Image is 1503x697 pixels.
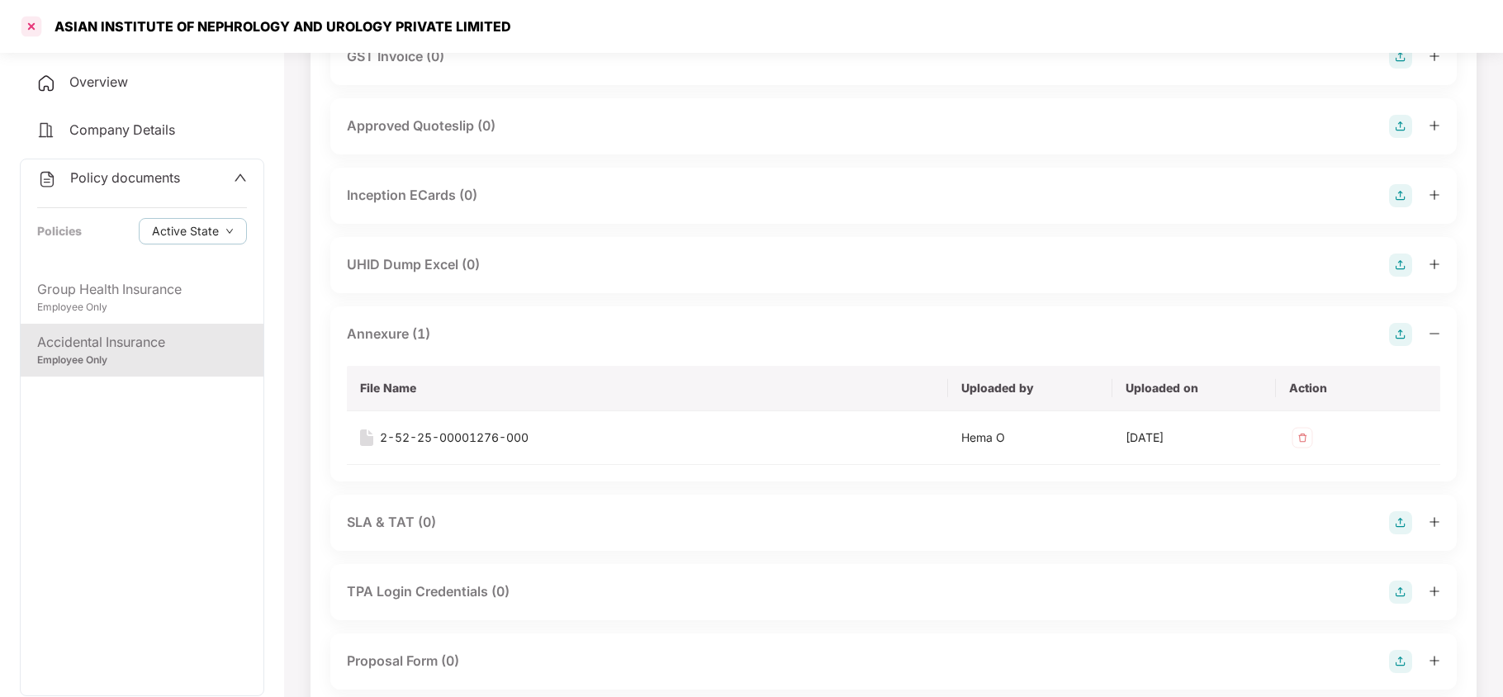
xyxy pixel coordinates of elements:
span: up [234,171,247,184]
th: Action [1276,366,1440,411]
div: Inception ECards (0) [347,185,477,206]
img: svg+xml;base64,PHN2ZyB4bWxucz0iaHR0cDovL3d3dy53My5vcmcvMjAwMC9zdmciIHdpZHRoPSIyOCIgaGVpZ2h0PSIyOC... [1389,115,1412,138]
span: Policy documents [70,169,180,186]
img: svg+xml;base64,PHN2ZyB4bWxucz0iaHR0cDovL3d3dy53My5vcmcvMjAwMC9zdmciIHdpZHRoPSIyOCIgaGVpZ2h0PSIyOC... [1389,184,1412,207]
img: svg+xml;base64,PHN2ZyB4bWxucz0iaHR0cDovL3d3dy53My5vcmcvMjAwMC9zdmciIHdpZHRoPSIyNCIgaGVpZ2h0PSIyNC... [37,169,57,189]
span: down [225,227,234,236]
div: Policies [37,222,82,240]
span: plus [1429,50,1440,62]
th: Uploaded on [1112,366,1277,411]
button: Active Statedown [139,218,247,244]
span: plus [1429,516,1440,528]
div: Group Health Insurance [37,279,247,300]
img: svg+xml;base64,PHN2ZyB4bWxucz0iaHR0cDovL3d3dy53My5vcmcvMjAwMC9zdmciIHdpZHRoPSIyOCIgaGVpZ2h0PSIyOC... [1389,511,1412,534]
div: TPA Login Credentials (0) [347,581,510,602]
span: Company Details [69,121,175,138]
span: minus [1429,328,1440,339]
div: Accidental Insurance [37,332,247,353]
div: SLA & TAT (0) [347,512,436,533]
img: svg+xml;base64,PHN2ZyB4bWxucz0iaHR0cDovL3d3dy53My5vcmcvMjAwMC9zdmciIHdpZHRoPSIyNCIgaGVpZ2h0PSIyNC... [36,73,56,93]
div: Approved Quoteslip (0) [347,116,495,136]
div: UHID Dump Excel (0) [347,254,480,275]
span: Active State [152,222,219,240]
div: [DATE] [1126,429,1264,447]
img: svg+xml;base64,PHN2ZyB4bWxucz0iaHR0cDovL3d3dy53My5vcmcvMjAwMC9zdmciIHdpZHRoPSIzMiIgaGVpZ2h0PSIzMi... [1289,424,1316,451]
th: File Name [347,366,948,411]
div: Proposal Form (0) [347,651,459,671]
span: Overview [69,73,128,90]
img: svg+xml;base64,PHN2ZyB4bWxucz0iaHR0cDovL3d3dy53My5vcmcvMjAwMC9zdmciIHdpZHRoPSIyOCIgaGVpZ2h0PSIyOC... [1389,581,1412,604]
div: Hema O [961,429,1099,447]
span: plus [1429,258,1440,270]
img: svg+xml;base64,PHN2ZyB4bWxucz0iaHR0cDovL3d3dy53My5vcmcvMjAwMC9zdmciIHdpZHRoPSIxNiIgaGVpZ2h0PSIyMC... [360,429,373,446]
div: Annexure (1) [347,324,430,344]
span: plus [1429,189,1440,201]
img: svg+xml;base64,PHN2ZyB4bWxucz0iaHR0cDovL3d3dy53My5vcmcvMjAwMC9zdmciIHdpZHRoPSIyOCIgaGVpZ2h0PSIyOC... [1389,323,1412,346]
div: ASIAN INSTITUTE OF NEPHROLOGY AND UROLOGY PRIVATE LIMITED [45,18,511,35]
img: svg+xml;base64,PHN2ZyB4bWxucz0iaHR0cDovL3d3dy53My5vcmcvMjAwMC9zdmciIHdpZHRoPSIyNCIgaGVpZ2h0PSIyNC... [36,121,56,140]
img: svg+xml;base64,PHN2ZyB4bWxucz0iaHR0cDovL3d3dy53My5vcmcvMjAwMC9zdmciIHdpZHRoPSIyOCIgaGVpZ2h0PSIyOC... [1389,650,1412,673]
div: Employee Only [37,353,247,368]
span: plus [1429,655,1440,666]
img: svg+xml;base64,PHN2ZyB4bWxucz0iaHR0cDovL3d3dy53My5vcmcvMjAwMC9zdmciIHdpZHRoPSIyOCIgaGVpZ2h0PSIyOC... [1389,45,1412,69]
th: Uploaded by [948,366,1112,411]
div: GST Invoice (0) [347,46,444,67]
img: svg+xml;base64,PHN2ZyB4bWxucz0iaHR0cDovL3d3dy53My5vcmcvMjAwMC9zdmciIHdpZHRoPSIyOCIgaGVpZ2h0PSIyOC... [1389,254,1412,277]
div: 2-52-25-00001276-000 [380,429,529,447]
span: plus [1429,586,1440,597]
span: plus [1429,120,1440,131]
div: Employee Only [37,300,247,315]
